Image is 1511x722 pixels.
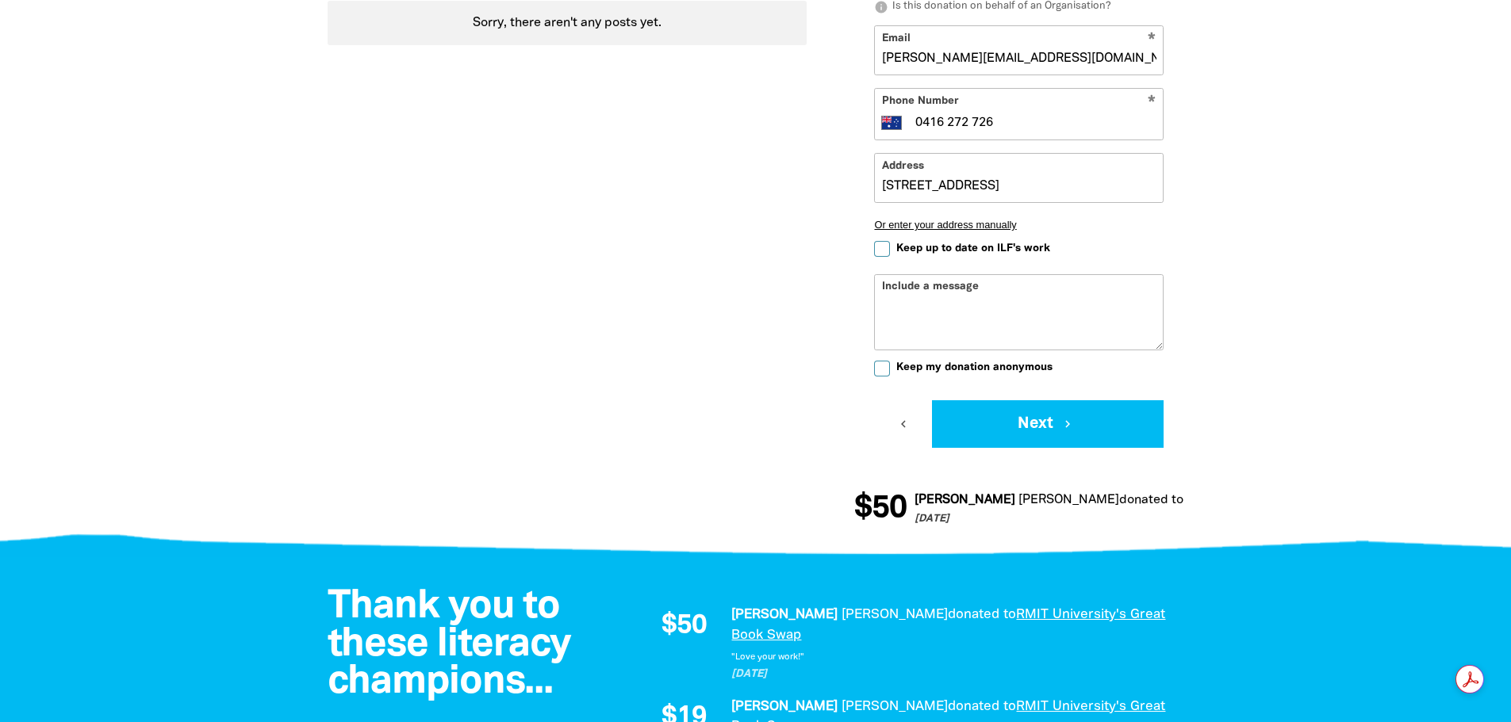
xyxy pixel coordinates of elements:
[1060,417,1075,431] i: chevron_right
[896,417,911,431] i: chevron_left
[874,400,932,448] button: chevron_left
[948,609,1016,621] span: donated to
[731,609,1165,641] a: RMIT University's Great Book Swap
[1118,495,1183,506] span: donated to
[874,241,890,257] input: Keep up to date on ILF's work
[328,1,807,45] div: Sorry, there aren't any posts yet.
[874,361,890,376] input: Keep my donation anonymous
[853,493,906,525] span: $50
[948,701,1016,712] span: donated to
[328,1,807,45] div: Paginated content
[896,241,1050,256] span: Keep up to date on ILF's work
[896,360,1053,375] span: Keep my donation anonymous
[854,483,1183,534] div: Donation stream
[731,667,1168,682] p: [DATE]
[842,701,948,712] em: [PERSON_NAME]
[328,589,571,701] span: Thank you to these literacy champions...
[662,613,707,640] span: $50
[1183,495,1386,506] a: RMIT University's Great Book Swap
[1148,95,1156,110] i: Required
[842,609,948,621] em: [PERSON_NAME]
[874,219,1164,231] button: Or enter your address manually
[932,400,1164,448] button: Next chevron_right
[731,609,838,621] em: [PERSON_NAME]
[1018,495,1118,506] em: [PERSON_NAME]
[914,495,1014,506] em: [PERSON_NAME]
[914,512,1386,528] p: [DATE]
[731,701,838,712] em: [PERSON_NAME]
[731,653,804,661] em: "Love your work!"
